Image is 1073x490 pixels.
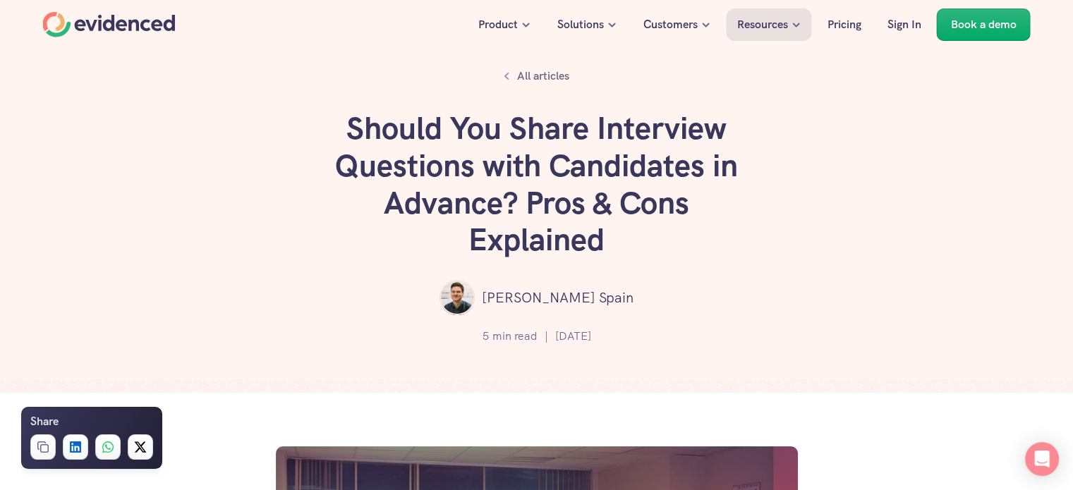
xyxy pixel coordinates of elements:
[439,280,475,315] img: ""
[828,16,861,34] p: Pricing
[478,16,518,34] p: Product
[492,327,538,345] p: min read
[737,16,788,34] p: Resources
[483,327,489,345] p: 5
[937,8,1031,41] a: Book a demo
[545,327,548,345] p: |
[1025,442,1059,476] div: Open Intercom Messenger
[643,16,698,34] p: Customers
[482,286,634,309] p: [PERSON_NAME] Spain
[555,327,591,345] p: [DATE]
[517,67,569,85] p: All articles
[43,12,176,37] a: Home
[877,8,932,41] a: Sign In
[887,16,921,34] p: Sign In
[325,110,748,259] h1: Should You Share Interview Questions with Candidates in Advance? Pros & Cons Explained
[817,8,872,41] a: Pricing
[951,16,1017,34] p: Book a demo
[557,16,604,34] p: Solutions
[496,63,577,89] a: All articles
